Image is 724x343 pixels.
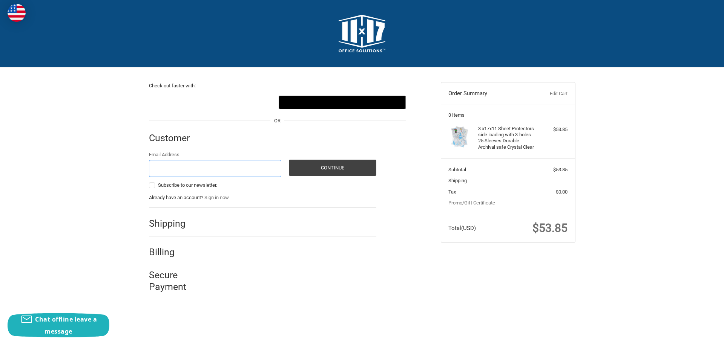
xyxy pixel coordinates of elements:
[556,189,568,195] span: $0.00
[149,132,193,144] h2: Customer
[8,4,26,22] img: duty and tax information for United States
[149,96,276,109] iframe: PayPal-paypal
[204,195,229,200] a: Sign in now
[478,126,536,150] h4: 3 x 17x11 Sheet Protectors side loading with 3-holes 25 Sleeves Durable Archival safe Crystal Clear
[149,218,193,229] h2: Shipping
[289,160,376,176] button: Continue
[8,313,109,337] button: Chat offline leave a message
[158,182,217,188] span: Subscribe to our newsletter.
[279,96,406,109] button: Google Pay
[538,126,568,133] div: $53.85
[553,167,568,172] span: $53.85
[149,269,200,293] h2: Secure Payment
[270,117,284,125] span: OR
[448,200,495,206] a: Promo/Gift Certificate
[448,112,568,118] h3: 3 Items
[448,90,530,98] h3: Order Summary
[149,151,282,159] label: Email Address
[149,82,406,90] p: Check out faster with:
[564,178,568,183] span: --
[35,315,97,335] span: Chat offline leave a message
[448,225,476,232] span: Total (USD)
[448,189,456,195] span: Tax
[149,194,376,201] p: Already have an account?
[448,167,466,172] span: Subtotal
[532,221,568,235] span: $53.85
[530,90,568,98] a: Edit Cart
[339,15,385,52] img: 11x17.com
[149,246,193,258] h2: Billing
[448,178,467,183] span: Shipping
